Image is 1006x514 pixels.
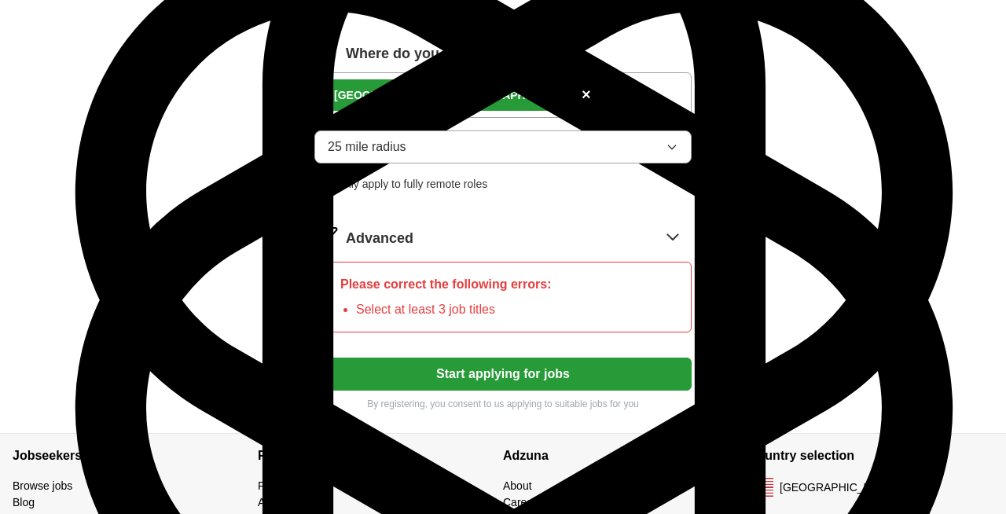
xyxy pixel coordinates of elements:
button: Start applying for jobs [314,358,692,391]
img: filter [314,224,340,249]
button: × [582,83,591,107]
span: Advanced [346,228,413,249]
a: Careers [503,496,542,508]
a: Blog [13,496,35,508]
span: [GEOGRAPHIC_DATA] [780,479,894,496]
a: Post a job [258,479,307,492]
h4: Country selection [748,434,993,478]
li: Select at least 3 job titles [356,300,552,319]
span: Only apply to fully remote roles [336,176,487,193]
span: 25 mile radius [328,138,406,156]
a: About [503,479,532,492]
span: × [582,86,591,103]
p: Please correct the following errors: [340,275,552,294]
div: [GEOGRAPHIC_DATA], [GEOGRAPHIC_DATA] [334,87,575,104]
a: API [258,496,276,508]
a: Browse jobs [13,479,72,492]
button: 25 mile radius [314,130,692,163]
label: Where do you want to work? [346,43,538,64]
p: By registering, you consent to us applying to suitable jobs for you [314,397,692,411]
